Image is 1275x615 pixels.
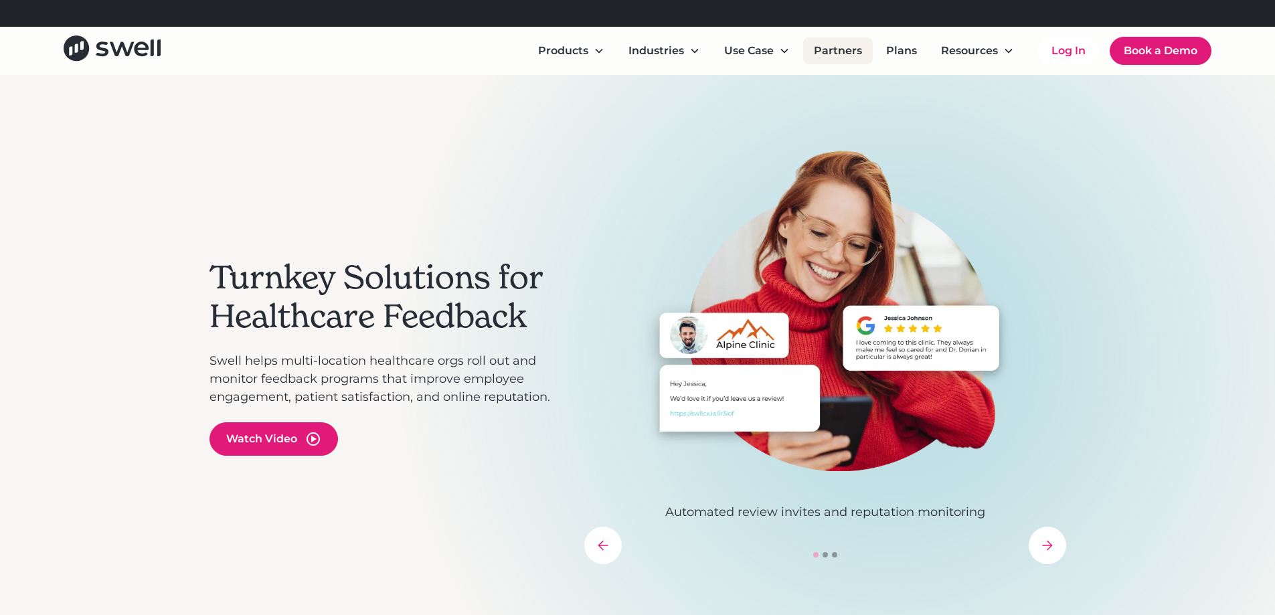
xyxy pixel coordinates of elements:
[941,43,998,59] div: Resources
[1046,470,1275,615] iframe: Chat Widget
[803,37,873,64] a: Partners
[538,43,588,59] div: Products
[875,37,928,64] a: Plans
[930,37,1025,64] div: Resources
[823,552,828,557] div: Show slide 2 of 3
[628,43,684,59] div: Industries
[724,43,774,59] div: Use Case
[618,37,711,64] div: Industries
[584,150,1066,521] div: 1 of 3
[1029,527,1066,564] div: next slide
[832,552,837,557] div: Show slide 3 of 3
[1038,37,1099,64] a: Log In
[226,431,297,447] div: Watch Video
[209,352,571,406] p: Swell helps multi-location healthcare orgs roll out and monitor feedback programs that improve em...
[527,37,615,64] div: Products
[813,552,819,557] div: Show slide 1 of 3
[64,35,161,66] a: home
[1110,37,1211,65] a: Book a Demo
[209,258,571,335] h2: Turnkey Solutions for Healthcare Feedback
[584,503,1066,521] p: Automated review invites and reputation monitoring
[584,150,1066,564] div: carousel
[584,527,622,564] div: previous slide
[209,422,338,456] a: open lightbox
[713,37,800,64] div: Use Case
